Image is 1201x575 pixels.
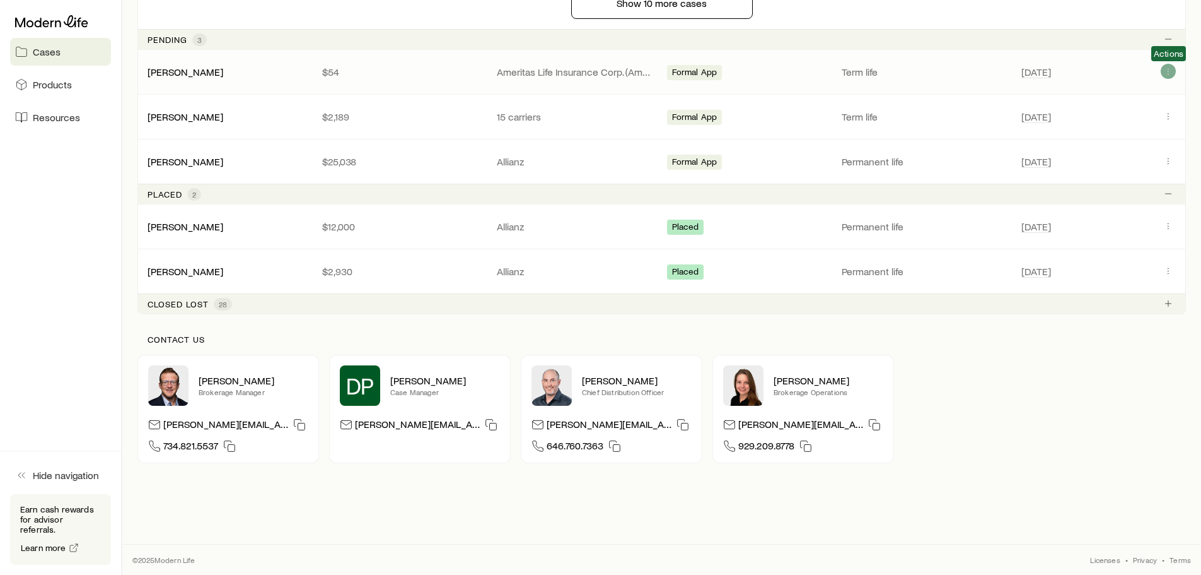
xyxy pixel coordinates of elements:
[10,494,111,565] div: Earn cash rewards for advisor referrals.Learn more
[322,220,477,233] p: $12,000
[1090,555,1120,565] a: Licenses
[1169,555,1191,565] a: Terms
[774,387,883,397] p: Brokerage Operations
[1021,66,1051,78] span: [DATE]
[842,155,1006,168] p: Permanent life
[10,38,111,66] a: Cases
[10,71,111,98] a: Products
[346,373,374,398] span: DP
[672,157,717,170] span: Formal App
[148,265,223,277] a: [PERSON_NAME]
[723,365,763,406] img: Ellen Wall
[148,110,223,122] a: [PERSON_NAME]
[148,66,223,79] div: [PERSON_NAME]
[842,265,1006,278] p: Permanent life
[1021,110,1051,123] span: [DATE]
[842,220,1006,233] p: Permanent life
[672,266,699,280] span: Placed
[1021,155,1051,168] span: [DATE]
[163,418,288,435] p: [PERSON_NAME][EMAIL_ADDRESS][PERSON_NAME][DOMAIN_NAME]
[774,374,883,387] p: [PERSON_NAME]
[582,387,692,397] p: Chief Distribution Officer
[582,374,692,387] p: [PERSON_NAME]
[390,374,500,387] p: [PERSON_NAME]
[10,104,111,131] a: Resources
[148,155,223,169] div: [PERSON_NAME]
[322,66,477,78] p: $54
[148,299,209,309] p: Closed lost
[148,220,223,232] a: [PERSON_NAME]
[322,155,477,168] p: $25,038
[322,265,477,278] p: $2,930
[33,111,80,124] span: Resources
[20,504,101,535] p: Earn cash rewards for advisor referrals.
[497,220,651,233] p: Allianz
[33,469,99,482] span: Hide navigation
[148,155,223,167] a: [PERSON_NAME]
[33,45,61,58] span: Cases
[199,374,308,387] p: [PERSON_NAME]
[148,365,189,406] img: Matt Kaas
[1021,220,1051,233] span: [DATE]
[199,387,308,397] p: Brokerage Manager
[1125,555,1128,565] span: •
[322,110,477,123] p: $2,189
[355,418,480,435] p: [PERSON_NAME][EMAIL_ADDRESS][DOMAIN_NAME]
[148,265,223,278] div: [PERSON_NAME]
[497,110,651,123] p: 15 carriers
[21,543,66,552] span: Learn more
[1021,265,1051,278] span: [DATE]
[531,365,572,406] img: Dan Pierson
[672,222,699,235] span: Placed
[132,555,195,565] p: © 2025 Modern Life
[547,439,603,456] span: 646.760.7363
[148,335,1176,345] p: Contact us
[148,35,187,45] p: Pending
[390,387,500,397] p: Case Manager
[497,265,651,278] p: Allianz
[10,461,111,489] button: Hide navigation
[672,67,717,80] span: Formal App
[1133,555,1157,565] a: Privacy
[547,418,671,435] p: [PERSON_NAME][EMAIL_ADDRESS][DOMAIN_NAME]
[163,439,218,456] span: 734.821.5537
[842,110,1006,123] p: Term life
[148,220,223,234] div: [PERSON_NAME]
[197,35,202,45] span: 3
[148,110,223,124] div: [PERSON_NAME]
[672,112,717,125] span: Formal App
[497,66,651,78] p: Ameritas Life Insurance Corp. (Ameritas)
[219,299,227,309] span: 28
[497,155,651,168] p: Allianz
[738,439,794,456] span: 929.209.8778
[1154,49,1183,59] span: Actions
[33,78,72,91] span: Products
[192,189,196,199] span: 2
[842,66,1006,78] p: Term life
[148,66,223,78] a: [PERSON_NAME]
[148,189,182,199] p: Placed
[1162,555,1164,565] span: •
[738,418,863,435] p: [PERSON_NAME][EMAIL_ADDRESS][DOMAIN_NAME]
